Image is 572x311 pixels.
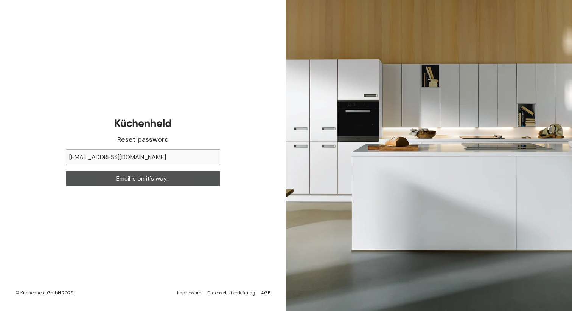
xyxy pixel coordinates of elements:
[66,171,220,186] button: Email is on it's way...
[15,290,74,296] div: © Küchenheld GmbH 2025
[66,134,220,145] h1: Reset password
[66,149,220,165] input: Please enter your e-mail address
[116,174,170,183] span: Email is on it's way...
[207,290,255,296] a: Datenschutzerklärung
[115,119,171,127] img: Kuechenheld logo
[261,290,271,296] a: AGB
[177,290,201,296] a: Impressum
